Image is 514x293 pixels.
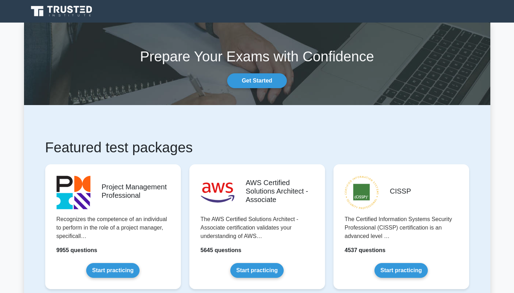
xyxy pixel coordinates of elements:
[86,263,140,278] a: Start practicing
[374,263,428,278] a: Start practicing
[227,73,286,88] a: Get Started
[45,139,469,156] h1: Featured test packages
[230,263,284,278] a: Start practicing
[24,48,490,65] h1: Prepare Your Exams with Confidence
